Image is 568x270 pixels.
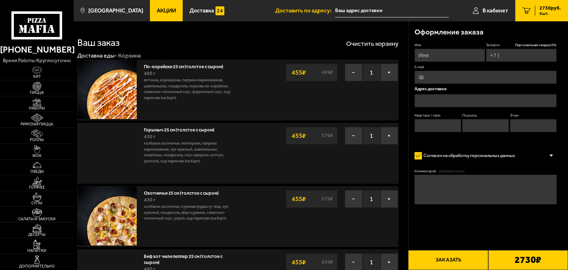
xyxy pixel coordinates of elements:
[88,8,143,13] span: [GEOGRAPHIC_DATA]
[321,196,334,201] s: 579 ₽
[275,8,335,13] span: Доставить по адресу:
[215,6,224,15] img: 15daf4d41897b9f0e9f617042186c801.svg
[483,8,508,13] span: В кабинет
[335,4,449,17] span: проспект Стачек, 41
[321,260,334,265] s: 639 ₽
[144,197,156,203] span: 430 г
[345,190,363,208] button: −
[540,6,561,11] span: 2730 руб.
[415,65,557,70] label: E-mail
[486,49,557,62] input: +7 (
[144,134,156,140] span: 430 г
[290,66,308,79] strong: 455 ₽
[77,38,120,48] h1: Ваш заказ
[157,8,176,13] span: Акции
[290,255,308,269] strong: 455 ₽
[144,252,223,265] a: Биф хот чили пеппер 25 см (толстое с сыром)
[77,52,117,59] a: Доставка еды-
[144,62,229,69] a: По-корейски 25 см (толстое с сыром)
[144,77,234,101] p: ветчина, корнишоны, паприка маринованная, шампиньоны, моцарелла, морковь по-корейски, сливочно-че...
[380,64,398,81] button: +
[415,113,461,118] label: Квартира / офис
[510,113,557,118] label: Этаж
[415,169,557,174] label: Комментарий
[290,129,308,142] strong: 455 ₽
[540,11,561,16] span: 6 шт.
[415,28,484,36] h3: Оформление заказа
[380,190,398,208] button: +
[321,133,334,138] s: 579 ₽
[515,43,557,48] span: Персональная скидка 15 %
[380,127,398,145] button: +
[290,192,308,206] strong: 455 ₽
[118,52,141,60] div: Корзина
[439,169,464,174] span: (необязательно)
[144,204,234,222] p: колбаски охотничьи, куриная грудка су-вид, лук красный, моцарелла, яйцо куриное, сливочно-чесночн...
[144,189,225,196] a: Охотничья 25 см (толстое с сыром)
[321,70,334,75] s: 499 ₽
[486,43,557,48] label: Телефон
[462,113,509,118] label: Подъезд
[345,64,363,81] button: −
[335,4,449,17] input: Ваш адрес доставки
[144,70,156,76] span: 480 г
[363,64,380,81] span: 1
[415,150,521,162] label: Согласен на обработку персональных данных
[515,255,541,265] b: 2730 ₽
[189,8,214,13] span: Доставка
[345,127,363,145] button: −
[408,250,488,270] button: Заказать
[415,87,557,91] p: Адрес доставки
[144,125,220,133] a: Горыныч 25 см (толстое с сыром)
[144,141,234,164] p: колбаски Охотничьи, пепперони, паприка маринованная, лук красный, шампиньоны, халапеньо, моцарелл...
[363,127,380,145] span: 1
[415,49,485,62] input: Имя
[415,43,485,48] label: Имя
[363,190,380,208] span: 1
[346,40,398,47] button: Очистить корзину
[415,71,557,84] input: @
